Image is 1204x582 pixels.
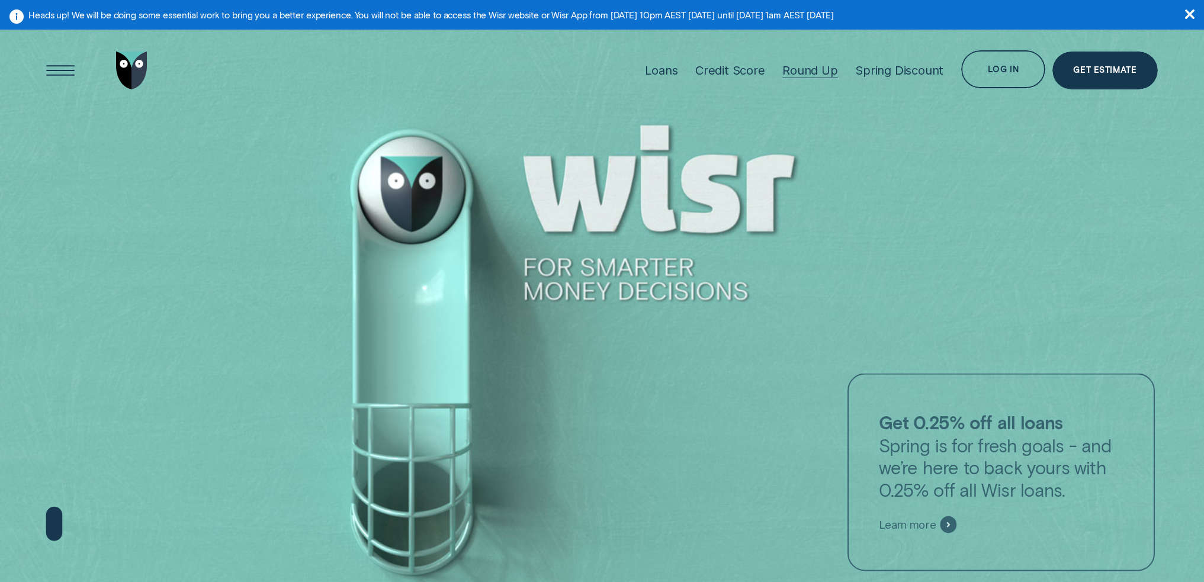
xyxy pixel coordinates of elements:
[645,28,678,112] a: Loans
[879,411,1124,501] p: Spring is for fresh goals - and we’re here to back yours with 0.25% off all Wisr loans.
[855,63,943,78] div: Spring Discount
[961,50,1045,88] button: Log in
[1052,52,1158,89] a: Get Estimate
[879,518,936,532] span: Learn more
[41,52,79,89] button: Open Menu
[116,52,147,89] img: Wisr
[847,374,1155,571] a: Get 0.25% off all loansSpring is for fresh goals - and we’re here to back yours with 0.25% off al...
[645,63,678,78] div: Loans
[782,28,837,112] a: Round Up
[113,28,151,112] a: Go to home page
[879,411,1063,433] strong: Get 0.25% off all loans
[855,28,943,112] a: Spring Discount
[695,63,765,78] div: Credit Score
[695,28,765,112] a: Credit Score
[782,63,837,78] div: Round Up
